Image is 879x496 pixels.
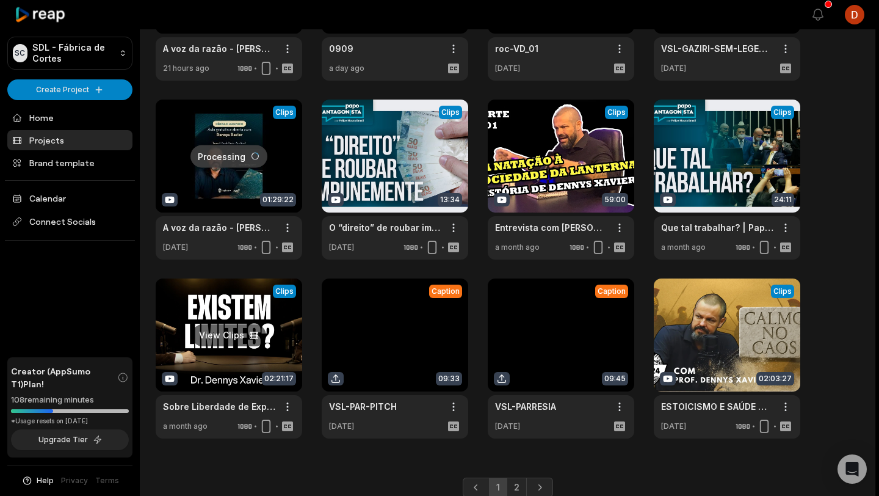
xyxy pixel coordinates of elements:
[495,400,556,413] a: VSL-PARRESIA
[163,221,275,234] a: A voz da razão - [PERSON_NAME] - Encontro 1 Círculo [PERSON_NAME]
[21,475,54,486] button: Help
[837,454,867,484] div: Open Intercom Messenger
[329,221,441,234] a: O “direito” de roubar impunemente | Papo Antagonista com [PERSON_NAME] Brasil - [DATE]
[495,221,607,234] a: Entrevista com [PERSON_NAME] Pt. 01 - Liberdade e Política com [PERSON_NAME]
[11,429,129,450] button: Upgrade Tier
[7,79,132,100] button: Create Project
[11,394,129,406] div: 108 remaining minutes
[661,221,773,234] a: Que tal trabalhar? | Papo Antagonista com [PERSON_NAME] Brasil - [DATE]
[329,400,397,413] a: VSL-PAR-PITCH
[7,130,132,150] a: Projects
[13,44,27,62] div: SC
[37,475,54,486] span: Help
[7,153,132,173] a: Brand template
[163,42,275,55] a: A voz da razão - [PERSON_NAME] - Encontro 1 Círculo [PERSON_NAME]
[7,188,132,208] a: Calendar
[661,400,773,413] a: ESTOICISMO E SAÚDE MENTAL: Lições de Sabedoria Clássica com [PERSON_NAME] |Entre Costas PodcsatEp.24
[7,211,132,233] span: Connect Socials
[32,42,115,64] p: SDL - Fábrica de Cortes
[61,475,88,486] a: Privacy
[661,42,773,55] a: VSL-GAZIRI-SEM-LEGENDA
[7,108,132,128] a: Home
[495,42,538,55] a: roc-VD_01
[11,365,117,390] span: Creator (AppSumo T1) Plan!
[329,42,353,55] a: 0909
[163,400,275,413] a: Sobre Liberdade de Expressão - Dr. [PERSON_NAME] [Ep. 131]
[11,417,129,426] div: *Usage resets on [DATE]
[95,475,119,486] a: Terms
